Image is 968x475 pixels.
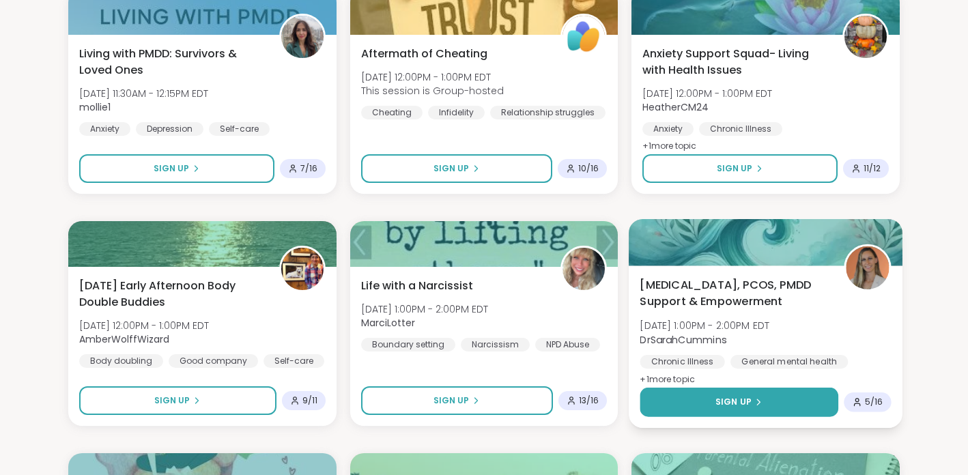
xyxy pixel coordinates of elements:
[79,354,163,368] div: Body doubling
[642,46,827,78] span: Anxiety Support Squad- Living with Health Issues
[563,16,605,58] img: ShareWell
[717,162,752,175] span: Sign Up
[361,316,415,330] b: MarciLotter
[361,278,473,294] span: Life with a Narcissist
[642,154,838,183] button: Sign Up
[79,122,130,136] div: Anxiety
[79,100,111,114] b: mollie1
[361,46,487,62] span: Aftermath of Cheating
[642,87,772,100] span: [DATE] 12:00PM - 1:00PM EDT
[535,338,600,351] div: NPD Abuse
[428,106,485,119] div: Infidelity
[209,122,270,136] div: Self-care
[579,395,599,406] span: 13 / 16
[79,87,208,100] span: [DATE] 11:30AM - 12:15PM EDT
[846,246,889,289] img: DrSarahCummins
[865,397,883,407] span: 5 / 16
[169,354,258,368] div: Good company
[136,122,203,136] div: Depression
[361,70,504,84] span: [DATE] 12:00PM - 1:00PM EDT
[699,122,782,136] div: Chronic Illness
[300,163,317,174] span: 7 / 16
[79,46,264,78] span: Living with PMDD: Survivors & Loved Ones
[642,100,709,114] b: HeatherCM24
[361,154,553,183] button: Sign Up
[154,394,190,407] span: Sign Up
[79,332,169,346] b: AmberWolffWizard
[281,16,324,58] img: mollie1
[79,154,274,183] button: Sign Up
[578,163,599,174] span: 10 / 16
[640,355,725,369] div: Chronic Illness
[79,386,276,415] button: Sign Up
[302,395,317,406] span: 9 / 11
[361,84,504,98] span: This session is Group-hosted
[281,248,324,290] img: AmberWolffWizard
[361,386,554,415] button: Sign Up
[433,162,469,175] span: Sign Up
[640,319,770,332] span: [DATE] 1:00PM - 2:00PM EDT
[640,277,829,311] span: [MEDICAL_DATA], PCOS, PMDD Support & Empowerment
[361,338,455,351] div: Boundary setting
[461,338,530,351] div: Narcissism
[642,122,694,136] div: Anxiety
[79,278,264,311] span: [DATE] Early Afternoon Body Double Buddies
[563,248,605,290] img: MarciLotter
[864,163,881,174] span: 11 / 12
[154,162,189,175] span: Sign Up
[730,355,848,369] div: General mental health
[844,16,887,58] img: HeatherCM24
[640,332,726,346] b: DrSarahCummins
[640,388,838,417] button: Sign Up
[361,302,488,316] span: [DATE] 1:00PM - 2:00PM EDT
[79,319,209,332] span: [DATE] 12:00PM - 1:00PM EDT
[264,354,324,368] div: Self-care
[361,106,423,119] div: Cheating
[433,394,469,407] span: Sign Up
[715,396,752,408] span: Sign Up
[490,106,606,119] div: Relationship struggles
